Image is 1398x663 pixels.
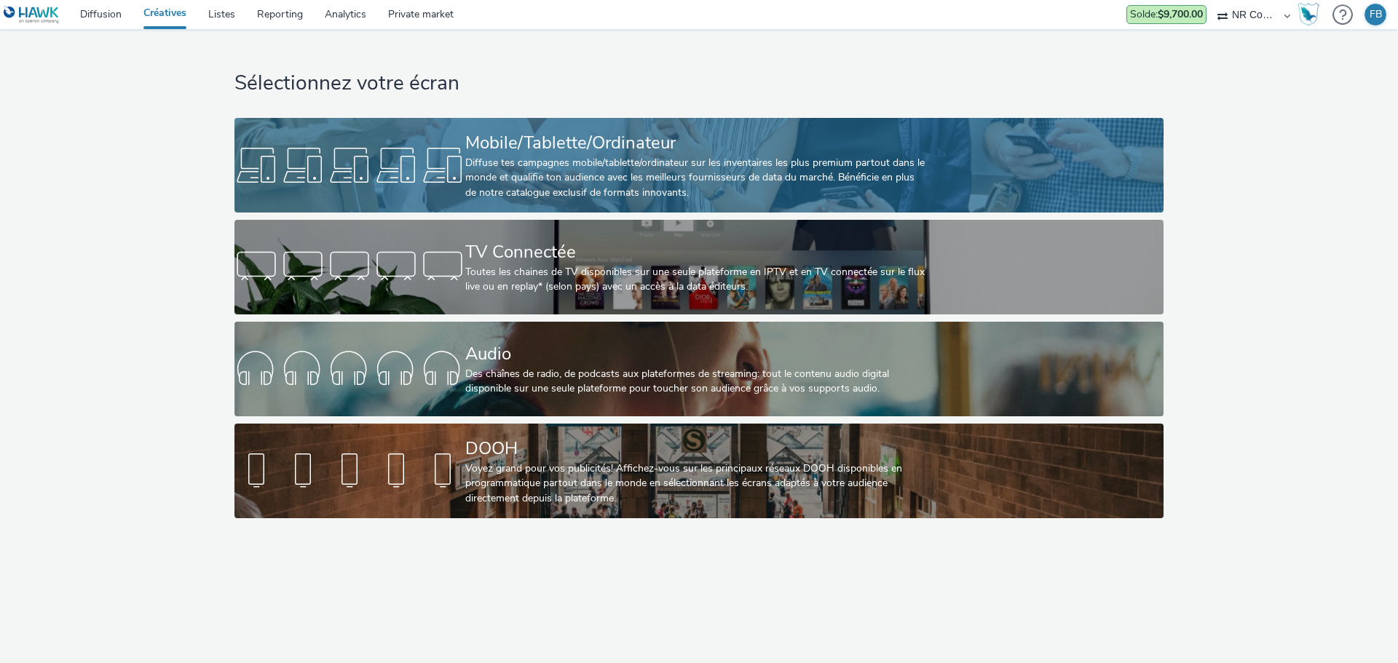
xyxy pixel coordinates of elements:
div: Voyez grand pour vos publicités! Affichez-vous sur les principaux réseaux DOOH disponibles en pro... [465,461,927,506]
div: Des chaînes de radio, de podcasts aux plateformes de streaming: tout le contenu audio digital dis... [465,367,927,397]
strong: $9,700.00 [1158,7,1203,21]
span: Solde : [1130,7,1203,21]
h1: Sélectionnez votre écran [234,70,1163,98]
a: Mobile/Tablette/OrdinateurDiffuse tes campagnes mobile/tablette/ordinateur sur les inventaires le... [234,118,1163,213]
a: DOOHVoyez grand pour vos publicités! Affichez-vous sur les principaux réseaux DOOH disponibles en... [234,424,1163,518]
div: Mobile/Tablette/Ordinateur [465,130,927,156]
img: Hawk Academy [1298,3,1319,26]
a: TV ConnectéeToutes les chaines de TV disponibles sur une seule plateforme en IPTV et en TV connec... [234,220,1163,314]
div: Toutes les chaines de TV disponibles sur une seule plateforme en IPTV et en TV connectée sur le f... [465,265,927,295]
div: Diffuse tes campagnes mobile/tablette/ordinateur sur les inventaires les plus premium partout dan... [465,156,927,200]
div: Les dépenses d'aujourd'hui ne sont pas encore prises en compte dans le solde [1126,5,1207,24]
div: TV Connectée [465,239,927,265]
a: AudioDes chaînes de radio, de podcasts aux plateformes de streaming: tout le contenu audio digita... [234,322,1163,416]
div: DOOH [465,436,927,461]
a: Hawk Academy [1298,3,1325,26]
div: FB [1370,4,1382,25]
div: Audio [465,341,927,367]
img: undefined Logo [4,6,60,24]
